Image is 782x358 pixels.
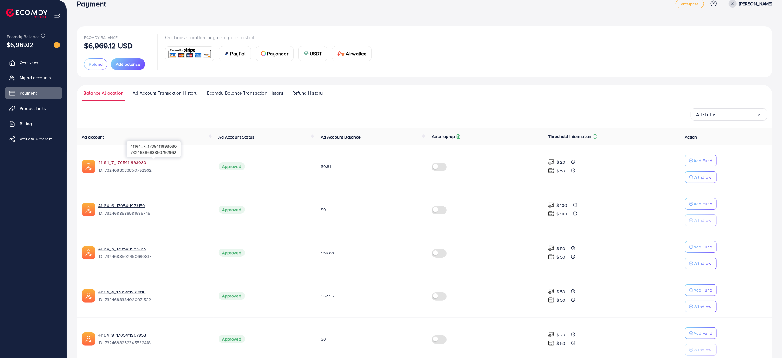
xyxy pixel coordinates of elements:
[165,46,214,61] a: card
[54,12,61,19] img: menu
[685,301,717,312] button: Withdraw
[332,46,371,61] a: cardAirwallex
[694,243,713,251] p: Add Fund
[685,327,717,339] button: Add Fund
[556,158,566,166] p: $ 20
[556,253,566,261] p: $ 50
[685,241,717,253] button: Add Fund
[82,203,95,216] img: ic-ads-acc.e4c84228.svg
[98,210,209,216] span: ID: 7324688588581535745
[685,284,717,296] button: Add Fund
[219,249,245,257] span: Approved
[224,51,229,56] img: card
[82,332,95,346] img: ic-ads-acc.e4c84228.svg
[685,171,717,183] button: Withdraw
[548,288,555,295] img: top-up amount
[694,157,713,164] p: Add Fund
[98,289,209,303] div: <span class='underline'>41164_4_1705411928016</span></br>7324688384020971522
[321,207,326,213] span: $0
[116,61,140,67] span: Add balance
[256,46,294,61] a: cardPayoneer
[685,214,717,226] button: Withdraw
[685,198,717,210] button: Add Fund
[548,254,555,260] img: top-up amount
[84,35,118,40] span: Ecomdy Balance
[82,160,95,173] img: ic-ads-acc.e4c84228.svg
[20,136,52,142] span: Affiliate Program
[5,102,62,114] a: Product Links
[20,90,37,96] span: Payment
[548,331,555,338] img: top-up amount
[20,59,38,65] span: Overview
[98,332,209,346] div: <span class='underline'>41164_3_1705411907958</span></br>7324688252345532418
[82,246,95,259] img: ic-ads-acc.e4c84228.svg
[556,296,566,304] p: $ 50
[98,167,209,173] span: ID: 7324688683850792962
[694,330,713,337] p: Add Fund
[304,51,309,56] img: card
[111,58,145,70] button: Add balance
[20,75,51,81] span: My ad accounts
[98,289,209,295] a: 41164_4_1705411928016
[556,167,566,174] p: $ 50
[321,293,334,299] span: $62.55
[556,202,567,209] p: $ 100
[20,105,46,111] span: Product Links
[694,200,713,207] p: Add Fund
[219,335,245,343] span: Approved
[556,340,566,347] p: $ 50
[7,40,33,49] span: $6,969.12
[167,47,212,60] img: card
[5,133,62,145] a: Affiliate Program
[98,246,209,252] a: 41164_5_1705411953765
[219,134,255,140] span: Ad Account Status
[5,87,62,99] a: Payment
[694,346,712,353] p: Withdraw
[556,210,567,218] p: $ 100
[685,134,697,140] span: Action
[127,141,181,157] div: 7324688683850792962
[694,260,712,267] p: Withdraw
[556,245,566,252] p: $ 50
[694,173,712,181] p: Withdraw
[54,42,60,48] img: image
[219,46,251,61] a: cardPayPal
[82,134,104,140] span: Ad account
[6,9,47,18] img: logo
[556,331,566,338] p: $ 20
[130,143,177,149] span: 41164_7_1705411993030
[696,110,717,119] span: All status
[84,42,133,49] p: $6,969.12 USD
[133,90,198,96] span: Ad Account Transaction History
[98,246,209,260] div: <span class='underline'>41164_5_1705411953765</span></br>7324688502950690817
[548,133,591,140] p: Threshold information
[98,203,209,209] a: 41164_6_1705411973159
[267,50,288,57] span: Payoneer
[685,258,717,269] button: Withdraw
[321,134,361,140] span: Ad Account Balance
[98,159,209,166] a: 41164_7_1705411993030
[337,51,345,56] img: card
[717,110,756,119] input: Search for option
[556,288,566,295] p: $ 50
[298,46,327,61] a: cardUSDT
[83,90,123,96] span: Balance Allocation
[219,206,245,214] span: Approved
[694,303,712,310] p: Withdraw
[292,90,323,96] span: Refund History
[98,332,209,338] a: 41164_3_1705411907958
[548,340,555,346] img: top-up amount
[681,2,699,6] span: enterprise
[321,163,331,170] span: $0.81
[548,159,555,165] img: top-up amount
[432,133,455,140] p: Auto top-up
[98,203,209,217] div: <span class='underline'>41164_6_1705411973159</span></br>7324688588581535745
[548,202,555,208] img: top-up amount
[548,297,555,303] img: top-up amount
[310,50,322,57] span: USDT
[20,121,32,127] span: Billing
[694,217,712,224] p: Withdraw
[5,72,62,84] a: My ad accounts
[548,167,555,174] img: top-up amount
